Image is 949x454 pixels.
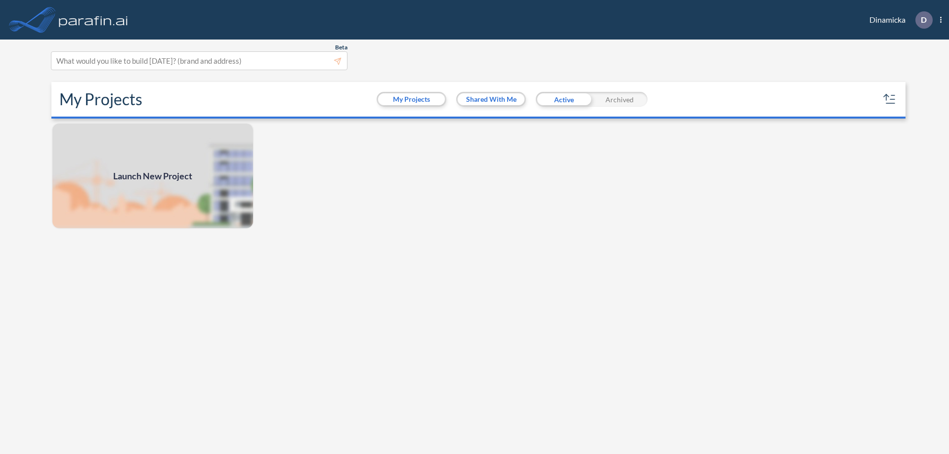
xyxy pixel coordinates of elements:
[113,169,192,183] span: Launch New Project
[536,92,592,107] div: Active
[51,123,254,229] a: Launch New Project
[882,91,898,107] button: sort
[921,15,927,24] p: D
[458,93,524,105] button: Shared With Me
[51,123,254,229] img: add
[59,90,142,109] h2: My Projects
[592,92,647,107] div: Archived
[57,10,130,30] img: logo
[855,11,942,29] div: Dinamicka
[378,93,445,105] button: My Projects
[335,43,347,51] span: Beta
